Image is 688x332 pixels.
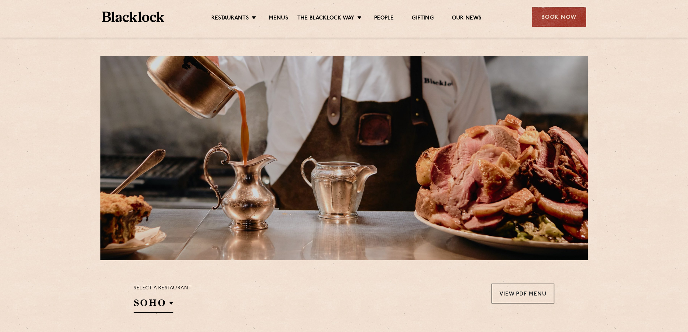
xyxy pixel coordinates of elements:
a: View PDF Menu [492,284,554,303]
img: BL_Textured_Logo-footer-cropped.svg [102,12,165,22]
h2: SOHO [134,297,173,313]
a: Menus [269,15,288,23]
a: Restaurants [211,15,249,23]
div: Book Now [532,7,586,27]
p: Select a restaurant [134,284,192,293]
a: People [374,15,394,23]
a: The Blacklock Way [297,15,354,23]
a: Our News [452,15,482,23]
a: Gifting [412,15,433,23]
